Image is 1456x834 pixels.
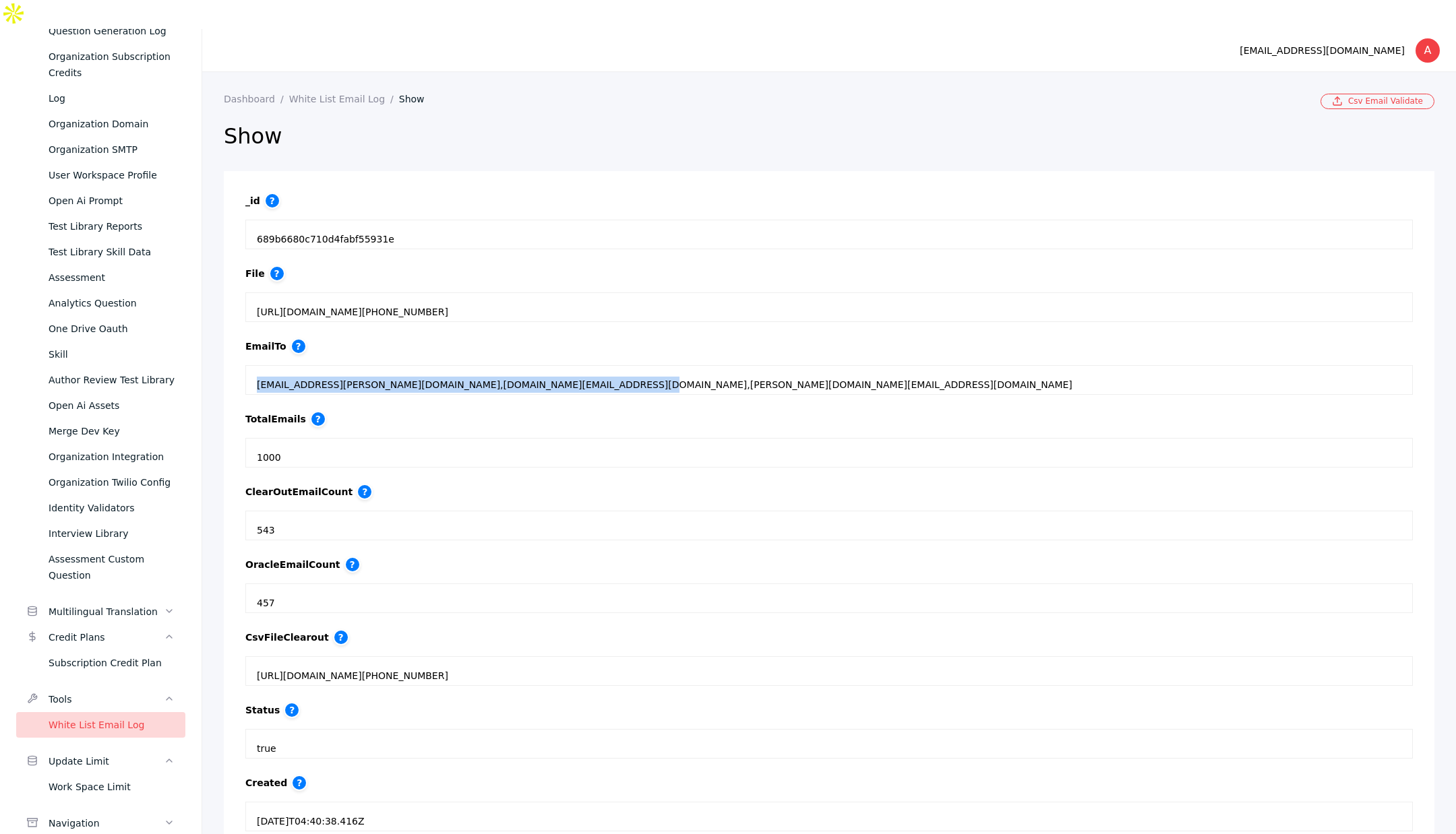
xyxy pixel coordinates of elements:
span: Link to the uploaded CSV file containing whitelisted emails [269,265,285,282]
div: One Drive Oauth [49,321,175,337]
a: Analytics Question [16,290,185,316]
a: Organization Twilio Config [16,470,185,495]
div: Organization Twilio Config [49,474,175,490]
label: csvFileClearout [245,629,349,645]
a: Author Review Test Library [16,367,185,393]
div: Work Space Limit [49,779,175,795]
div: Test Library Reports [49,218,175,234]
div: Open Ai Assets [49,397,175,414]
div: Update Limit [49,753,164,769]
span: Number of valid emails remaining after clearout process [344,556,361,573]
label: status [245,702,300,718]
div: [EMAIL_ADDRESS][PERSON_NAME][DOMAIN_NAME],[DOMAIN_NAME][EMAIL_ADDRESS][DOMAIN_NAME],[PERSON_NAME]... [257,377,1401,383]
div: Open Ai Prompt [49,193,175,209]
div: Subscription Credit Plan [49,655,175,671]
span: Current status of the email whitelist process [284,702,300,718]
div: [URL][DOMAIN_NAME][PHONE_NUMBER] [257,304,1401,311]
a: Question Generation Log [16,18,185,44]
div: White List Email Log [49,717,175,733]
div: Identity Validators [49,500,175,516]
div: Navigation [49,815,164,831]
label: oracleEmailCount [245,556,361,573]
a: White List Email Log [289,94,399,104]
a: White List Email Log [16,712,185,738]
label: created [245,775,307,791]
div: Organization SMTP [49,141,175,158]
div: Analytics Question [49,295,175,311]
span: Unique identifier for this email whitelist record [264,193,280,209]
span: Total number of email addresses in the uploaded file [310,411,326,427]
label: totalEmails [245,411,326,427]
label: emailTo [245,338,307,354]
div: 689b6680c710d4fabf55931e [257,231,1401,238]
a: Organization SMTP [16,137,185,162]
div: Organization Domain [49,116,175,132]
a: Test Library Skill Data [16,239,185,265]
a: Open Ai Prompt [16,188,185,214]
div: Organization Integration [49,449,175,465]
div: Assessment Custom Question [49,551,175,583]
a: Work Space Limit [16,774,185,800]
a: Csv Email Validate [1321,94,1434,109]
a: Assessment Custom Question [16,546,185,588]
div: User Workspace Profile [49,167,175,183]
a: Organization Subscription Credits [16,44,185,86]
div: [URL][DOMAIN_NAME][PHONE_NUMBER] [257,668,1401,674]
h2: Show [224,123,1434,150]
a: Skill [16,342,185,367]
label: _id [245,193,280,209]
div: Credit Plans [49,629,164,645]
div: [EMAIL_ADDRESS][DOMAIN_NAME] [1240,42,1405,59]
label: clearOutEmailCount [245,484,373,500]
a: Subscription Credit Plan [16,650,185,676]
div: Organization Subscription Credits [49,49,175,81]
a: Log [16,86,185,111]
div: A [1416,38,1440,63]
a: Show [399,94,435,104]
a: Organization Domain [16,111,185,137]
a: User Workspace Profile [16,162,185,188]
a: Test Library Reports [16,214,185,239]
span: Recipient email address for notifications or reports [291,338,307,354]
div: Author Review Test Library [49,372,175,388]
a: Open Ai Assets [16,393,185,418]
div: Multilingual Translation [49,604,164,620]
a: Identity Validators [16,495,185,521]
a: Dashboard [224,94,289,104]
span: Number of emails flagged or removed after validation [357,484,373,500]
a: Assessment [16,265,185,290]
div: Question Generation Log [49,23,175,39]
div: Merge Dev Key [49,423,175,439]
a: One Drive Oauth [16,316,185,342]
a: Merge Dev Key [16,418,185,444]
span: Link to the processed CSV file containing the cleaned email list [333,629,349,645]
a: Organization Integration [16,444,185,470]
div: true [257,740,1401,747]
div: Test Library Skill Data [49,244,175,260]
a: Interview Library [16,521,185,546]
div: 1000 [257,449,1401,456]
div: Tools [49,691,164,707]
div: Skill [49,346,175,362]
label: file [245,265,285,282]
div: [DATE]T04:40:38.416Z [257,813,1401,820]
div: Assessment [49,269,175,286]
div: Interview Library [49,525,175,542]
div: Log [49,90,175,106]
span: Date and time when this record was created [291,775,307,791]
div: 457 [257,595,1401,602]
div: 543 [257,522,1401,529]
